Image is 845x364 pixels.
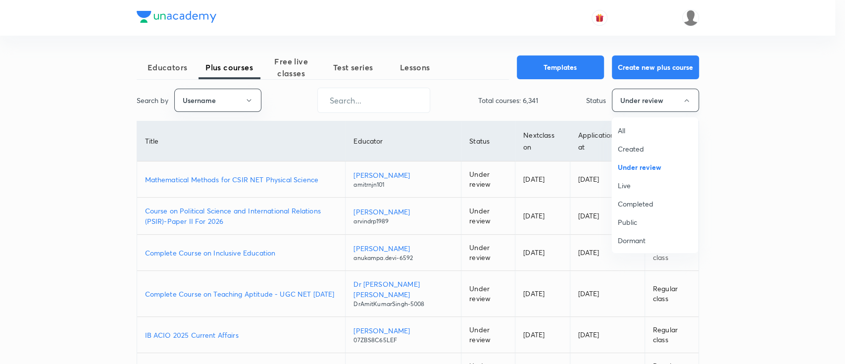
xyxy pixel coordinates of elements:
[618,235,692,246] span: Dormant
[618,199,692,209] span: Completed
[618,217,692,227] span: Public
[618,162,692,172] span: Under review
[618,125,692,136] span: All
[618,180,692,191] span: Live
[618,144,692,154] span: Created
